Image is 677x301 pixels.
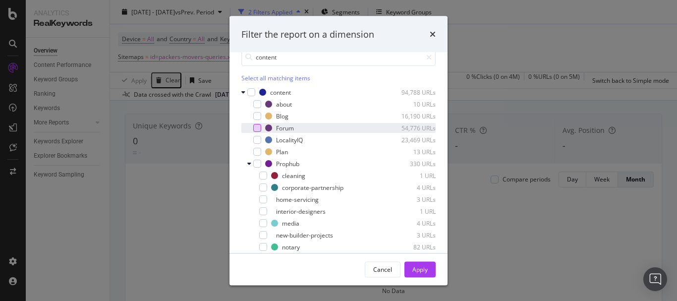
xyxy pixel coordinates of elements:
div: Forum [276,123,294,132]
div: 1 URL [387,171,436,180]
div: 23,469 URLs [387,135,436,144]
div: 4 URLs [387,219,436,227]
div: times [430,28,436,41]
div: notary [282,242,300,251]
div: 82 URLs [387,242,436,251]
div: modal [229,16,448,285]
div: Prophub [276,159,299,168]
div: Open Intercom Messenger [643,267,667,291]
div: cleaning [282,171,305,180]
button: Apply [404,261,436,277]
div: 3 URLs [387,231,436,239]
div: 4 URLs [387,183,436,191]
div: Select all matching items [241,74,436,82]
div: about [276,100,292,108]
div: LocalityIQ [276,135,303,144]
div: 94,788 URLs [387,88,436,96]
div: Cancel [373,265,392,273]
div: 330 URLs [387,159,436,168]
div: content [270,88,291,96]
input: Search [241,49,436,66]
div: corporate-partnership [282,183,343,191]
div: 54,776 URLs [387,123,436,132]
div: 3 URLs [387,195,436,203]
div: 1 URL [387,207,436,215]
div: Blog [276,112,288,120]
div: Filter the report on a dimension [241,28,374,41]
div: home-servicing [276,195,319,203]
div: Plan [276,147,288,156]
div: new-builder-projects [276,231,333,239]
div: interior-designers [276,207,326,215]
div: 13 URLs [387,147,436,156]
div: 16,190 URLs [387,112,436,120]
div: media [282,219,299,227]
button: Cancel [365,261,400,277]
div: Apply [412,265,428,273]
div: 10 URLs [387,100,436,108]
